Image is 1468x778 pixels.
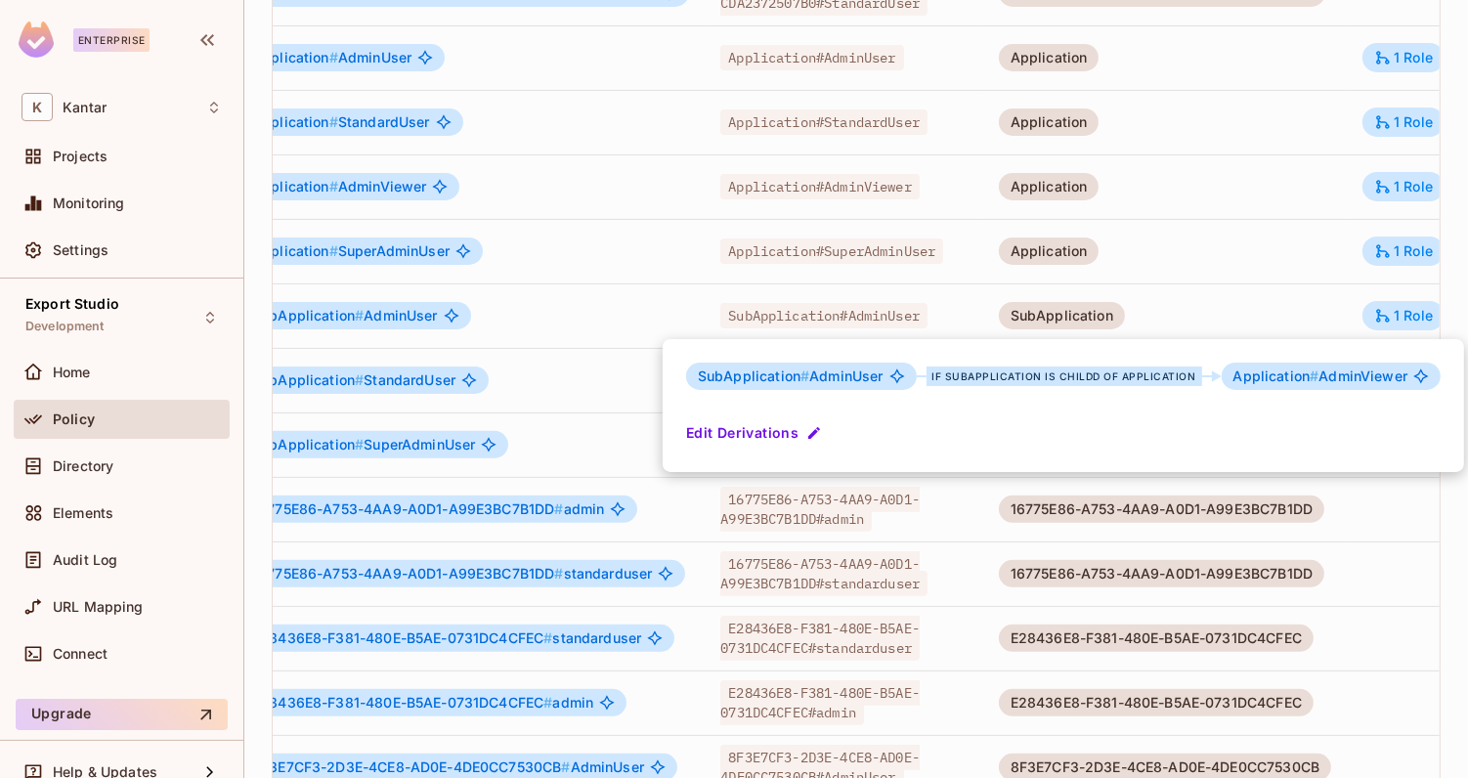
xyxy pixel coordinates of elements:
[698,367,809,384] span: SubApplication
[1310,367,1318,384] span: #
[686,417,826,449] button: Edit Derivations
[800,367,809,384] span: #
[927,367,1202,386] div: if SubApplication is childd of Application
[1233,367,1319,384] span: Application
[698,368,884,384] span: AdminUser
[1233,368,1407,384] span: AdminViewer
